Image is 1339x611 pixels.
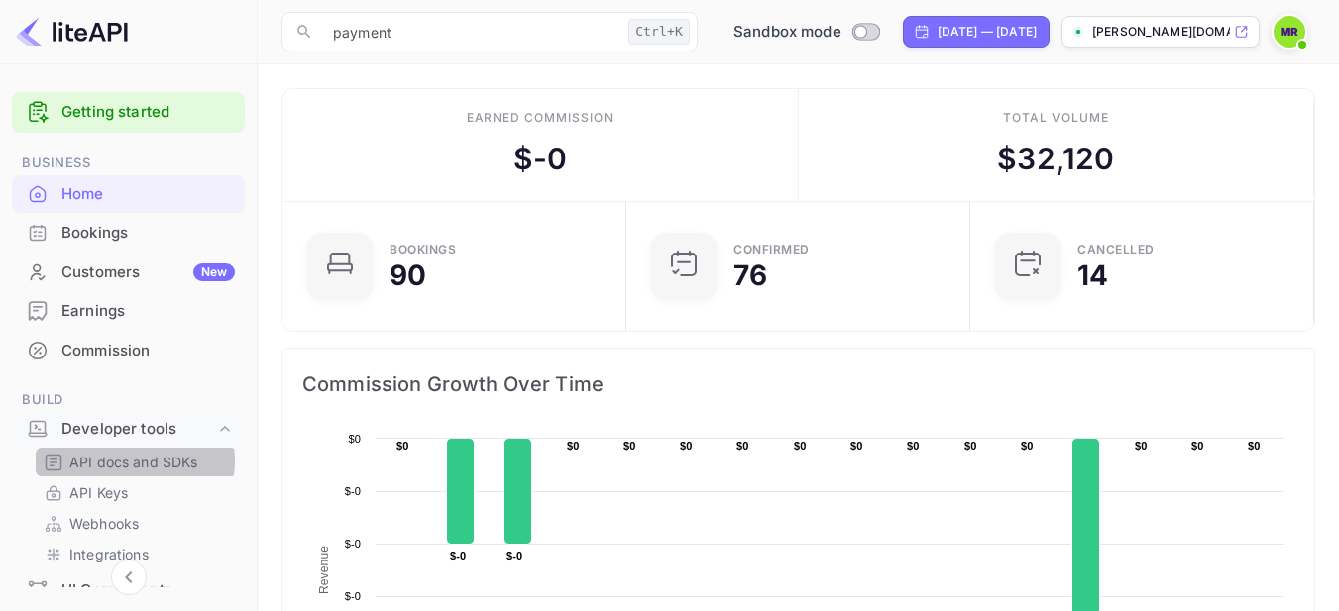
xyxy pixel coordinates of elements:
[36,448,237,476] div: API docs and SDKs
[317,546,331,594] text: Revenue
[997,137,1114,181] div: $ 32,120
[12,412,245,447] div: Developer tools
[680,440,693,452] text: $0
[61,300,235,323] div: Earnings
[1191,440,1204,452] text: $0
[61,222,235,245] div: Bookings
[69,513,139,534] p: Webhooks
[345,590,361,602] text: $-0
[12,254,245,292] div: CustomersNew
[628,19,690,45] div: Ctrl+K
[907,440,920,452] text: $0
[61,418,215,441] div: Developer tools
[36,509,237,538] div: Webhooks
[345,538,361,550] text: $-0
[794,440,807,452] text: $0
[44,544,229,564] a: Integrations
[36,478,237,507] div: API Keys
[61,101,235,124] a: Getting started
[850,440,863,452] text: $0
[12,292,245,331] div: Earnings
[61,183,235,206] div: Home
[302,368,1294,400] span: Commission Growth Over Time
[12,214,245,251] a: Bookings
[467,109,614,127] div: Earned commission
[12,332,245,370] div: Commission
[12,92,245,133] div: Getting started
[725,21,887,44] div: Switch to Production mode
[733,261,767,289] div: 76
[69,482,128,503] p: API Keys
[44,513,229,534] a: Webhooks
[1248,440,1261,452] text: $0
[69,452,198,472] p: API docs and SDKs
[1092,23,1230,41] p: [PERSON_NAME][DOMAIN_NAME]...
[1274,16,1305,48] img: Moshood Rafiu
[964,440,977,452] text: $0
[321,12,620,51] input: Search (e.g. bookings, documentation)
[1135,440,1148,452] text: $0
[345,485,361,497] text: $-0
[61,579,235,602] div: UI Components
[396,440,409,452] text: $0
[44,452,229,472] a: API docs and SDKs
[36,540,237,568] div: Integrations
[938,23,1037,41] div: [DATE] — [DATE]
[348,433,361,445] text: $0
[736,440,749,452] text: $0
[12,254,245,290] a: CustomersNew
[1077,244,1155,255] div: CANCELLED
[61,261,235,284] div: Customers
[12,332,245,368] a: Commission
[1021,440,1034,452] text: $0
[1077,261,1108,289] div: 14
[12,175,245,212] a: Home
[12,571,245,608] a: UI Components
[390,261,426,289] div: 90
[12,175,245,214] div: Home
[193,263,235,281] div: New
[12,389,245,411] span: Build
[12,292,245,329] a: Earnings
[623,440,636,452] text: $0
[1003,109,1109,127] div: Total volume
[567,440,580,452] text: $0
[12,153,245,174] span: Business
[506,550,522,561] text: $-0
[733,21,841,44] span: Sandbox mode
[513,137,567,181] div: $ -0
[12,214,245,253] div: Bookings
[69,544,149,564] p: Integrations
[111,560,147,595] button: Collapse navigation
[733,244,810,255] div: Confirmed
[44,482,229,503] a: API Keys
[903,16,1050,48] div: Click to change the date range period
[16,16,128,48] img: LiteAPI logo
[61,340,235,362] div: Commission
[390,244,456,255] div: Bookings
[450,550,466,561] text: $-0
